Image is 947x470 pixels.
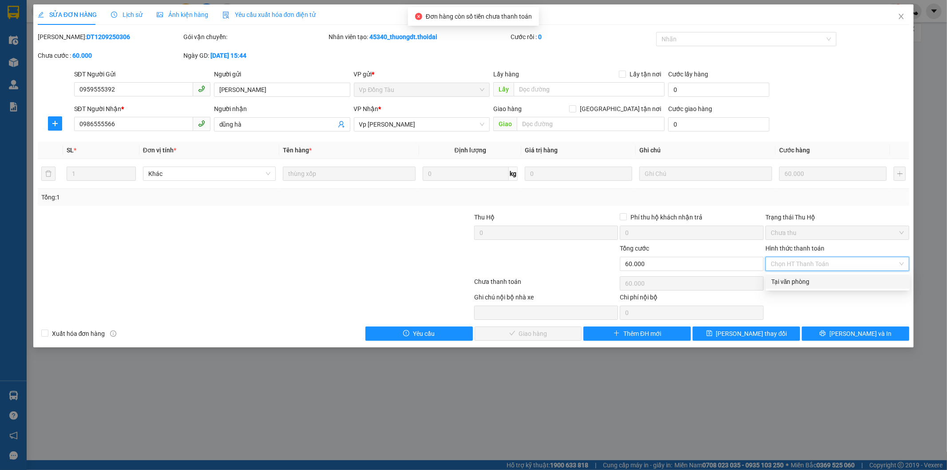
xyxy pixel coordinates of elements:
[183,32,327,42] div: Gói vận chuyển:
[110,331,116,337] span: info-circle
[214,69,350,79] div: Người gửi
[716,329,787,339] span: [PERSON_NAME] thay đổi
[898,13,905,20] span: close
[38,12,44,18] span: edit
[639,167,772,181] input: Ghi Chú
[111,12,117,18] span: clock-circle
[514,82,665,96] input: Dọc đường
[41,192,365,202] div: Tổng: 1
[354,69,490,79] div: VP gửi
[8,7,80,36] strong: CÔNG TY TNHH DỊCH VỤ DU LỊCH THỜI ĐẠI
[474,292,618,306] div: Ghi chú nội bộ nhà xe
[889,4,914,29] button: Close
[359,118,485,131] span: Vp Lê Hoàn
[779,167,887,181] input: 0
[583,327,691,341] button: plusThêm ĐH mới
[493,71,519,78] span: Lấy hàng
[765,212,909,222] div: Trạng thái Thu Hộ
[668,117,769,131] input: Cước giao hàng
[474,214,495,221] span: Thu Hộ
[493,82,514,96] span: Lấy
[517,117,665,131] input: Dọc đường
[623,329,661,339] span: Thêm ĐH mới
[157,12,163,18] span: picture
[626,69,665,79] span: Lấy tận nơi
[222,11,316,18] span: Yêu cầu xuất hóa đơn điện tử
[111,11,143,18] span: Lịch sử
[329,32,509,42] div: Nhân viên tạo:
[3,32,5,77] img: logo
[157,11,208,18] span: Ảnh kiện hàng
[72,52,92,59] b: 60.000
[67,147,74,154] span: SL
[668,71,708,78] label: Cước lấy hàng
[183,51,327,60] div: Ngày GD:
[370,33,438,40] b: 45340_thuongdt.thoidai
[413,329,435,339] span: Yêu cầu
[771,257,904,271] span: Chọn HT Thanh Toán
[636,142,776,159] th: Ghi chú
[576,104,665,114] span: [GEOGRAPHIC_DATA] tận nơi
[359,83,485,96] span: Vp Đồng Tàu
[620,292,764,306] div: Chi phí nội bộ
[74,104,210,114] div: SĐT Người Nhận
[706,330,713,337] span: save
[74,69,210,79] div: SĐT Người Gửi
[820,330,826,337] span: printer
[511,32,654,42] div: Cước rồi :
[668,83,769,97] input: Cước lấy hàng
[538,33,542,40] b: 0
[148,167,270,180] span: Khác
[771,277,904,287] div: Tại văn phòng
[779,147,810,154] span: Cước hàng
[48,120,62,127] span: plus
[493,105,522,112] span: Giao hàng
[894,167,906,181] button: plus
[41,167,55,181] button: delete
[38,51,182,60] div: Chưa cước :
[627,212,706,222] span: Phí thu hộ khách nhận trả
[475,327,582,341] button: checkGiao hàng
[455,147,486,154] span: Định lượng
[87,33,130,40] b: DT1209250306
[668,105,712,112] label: Cước giao hàng
[283,167,416,181] input: VD: Bàn, Ghế
[620,245,649,252] span: Tổng cước
[198,85,205,92] span: phone
[283,147,312,154] span: Tên hàng
[614,330,620,337] span: plus
[509,167,518,181] span: kg
[525,167,632,181] input: 0
[222,12,230,19] img: icon
[48,116,62,131] button: plus
[143,147,176,154] span: Đơn vị tính
[83,60,137,69] span: LH1309250333
[6,38,83,70] span: Chuyển phát nhanh: [GEOGRAPHIC_DATA] - [GEOGRAPHIC_DATA]
[829,329,892,339] span: [PERSON_NAME] và In
[426,13,532,20] span: Đơn hàng còn số tiền chưa thanh toán
[415,13,422,20] span: close-circle
[493,117,517,131] span: Giao
[338,121,345,128] span: user-add
[198,120,205,127] span: phone
[48,329,109,339] span: Xuất hóa đơn hàng
[38,32,182,42] div: [PERSON_NAME]:
[693,327,800,341] button: save[PERSON_NAME] thay đổi
[765,245,824,252] label: Hình thức thanh toán
[771,226,904,239] span: Chưa thu
[403,330,409,337] span: exclamation-circle
[38,11,97,18] span: SỬA ĐƠN HÀNG
[214,104,350,114] div: Người nhận
[210,52,246,59] b: [DATE] 15:44
[802,327,909,341] button: printer[PERSON_NAME] và In
[474,277,619,292] div: Chưa thanh toán
[365,327,473,341] button: exclamation-circleYêu cầu
[354,105,379,112] span: VP Nhận
[525,147,558,154] span: Giá trị hàng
